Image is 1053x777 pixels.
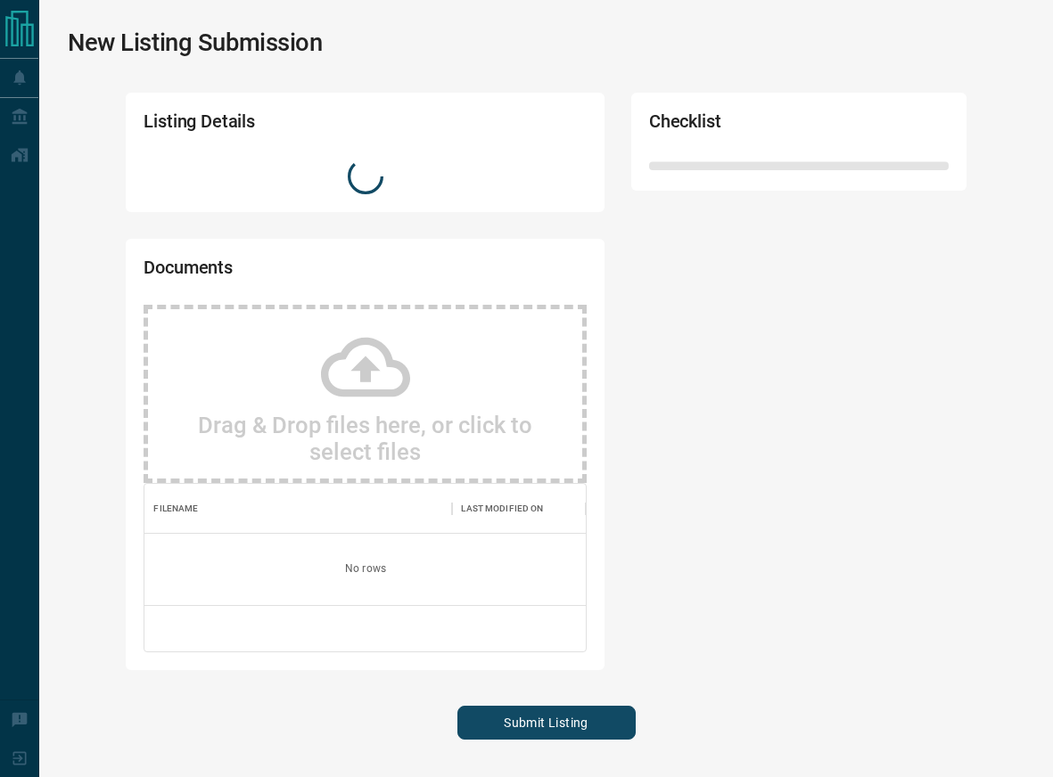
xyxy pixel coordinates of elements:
[144,484,452,534] div: Filename
[457,706,636,740] button: Submit Listing
[452,484,586,534] div: Last Modified On
[166,412,564,465] h2: Drag & Drop files here, or click to select files
[461,484,543,534] div: Last Modified On
[68,29,323,57] h1: New Listing Submission
[144,110,409,141] h2: Listing Details
[144,257,409,287] h2: Documents
[649,110,828,141] h2: Checklist
[153,484,198,534] div: Filename
[144,305,587,483] div: Drag & Drop files here, or click to select files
